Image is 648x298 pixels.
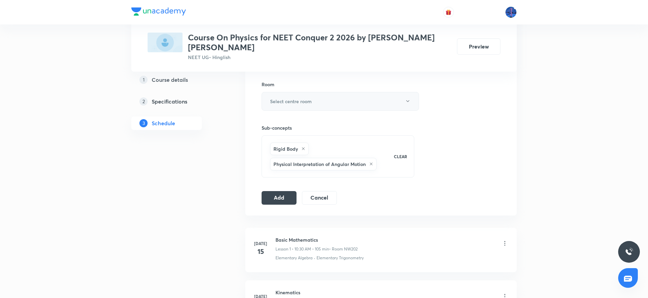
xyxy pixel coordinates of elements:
[254,240,267,246] h6: [DATE]
[131,7,186,17] a: Company Logo
[131,73,224,87] a: 1Course details
[275,246,329,252] p: Lesson 1 • 10:30 AM • 105 min
[457,38,500,55] button: Preview
[275,236,358,243] h6: Basic Mathematics
[273,161,366,168] h6: Physical Interpretation of Angular Motion
[443,7,454,18] button: avatar
[270,98,312,105] h6: Select centre room
[148,33,183,52] img: D4AAD202-C17C-41D3-AAB8-2F3D5B88EEE9_plus.png
[131,7,186,16] img: Company Logo
[505,6,517,18] img: Mahesh Bhat
[314,255,315,261] div: ·
[254,246,267,257] h4: 15
[262,81,274,88] h6: Room
[188,54,452,61] p: NEET UG • Hinglish
[317,255,364,261] p: Elementary Trigonometry
[152,119,175,127] h5: Schedule
[131,95,224,108] a: 2Specifications
[188,33,452,52] h3: Course On Physics for NEET Conquer 2 2026 by [PERSON_NAME] [PERSON_NAME]
[329,246,358,252] p: • Room NW202
[262,191,297,205] button: Add
[262,124,414,131] h6: Sub-concepts
[275,289,358,296] h6: Kinematics
[445,9,452,15] img: avatar
[152,97,187,106] h5: Specifications
[302,191,337,205] button: Cancel
[275,255,312,261] p: Elementary Algebra
[625,248,633,256] img: ttu
[152,76,188,84] h5: Course details
[139,76,148,84] p: 1
[139,97,148,106] p: 2
[394,153,407,160] p: CLEAR
[262,92,419,111] button: Select centre room
[139,119,148,127] p: 3
[273,145,298,152] h6: Rigid Body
